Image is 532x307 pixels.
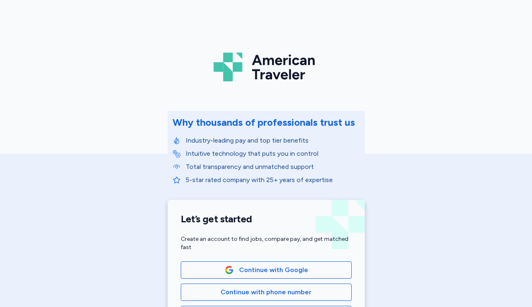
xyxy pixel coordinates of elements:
h1: Let’s get started [181,213,352,225]
span: Continue with phone number [221,287,311,297]
p: 5-star rated company with 25+ years of expertise [186,175,360,185]
p: Total transparency and unmatched support [186,162,360,172]
button: Google LogoContinue with Google [181,261,352,279]
button: Continue with phone number [181,284,352,301]
img: Google Logo [225,265,234,275]
div: Why thousands of professionals trust us [173,116,355,129]
span: Continue with Google [239,265,308,275]
p: Industry-leading pay and top tier benefits [186,136,360,145]
img: Logo [214,49,319,85]
div: Create an account to find jobs, compare pay, and get matched fast [181,235,352,252]
p: Intuitive technology that puts you in control [186,149,360,159]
